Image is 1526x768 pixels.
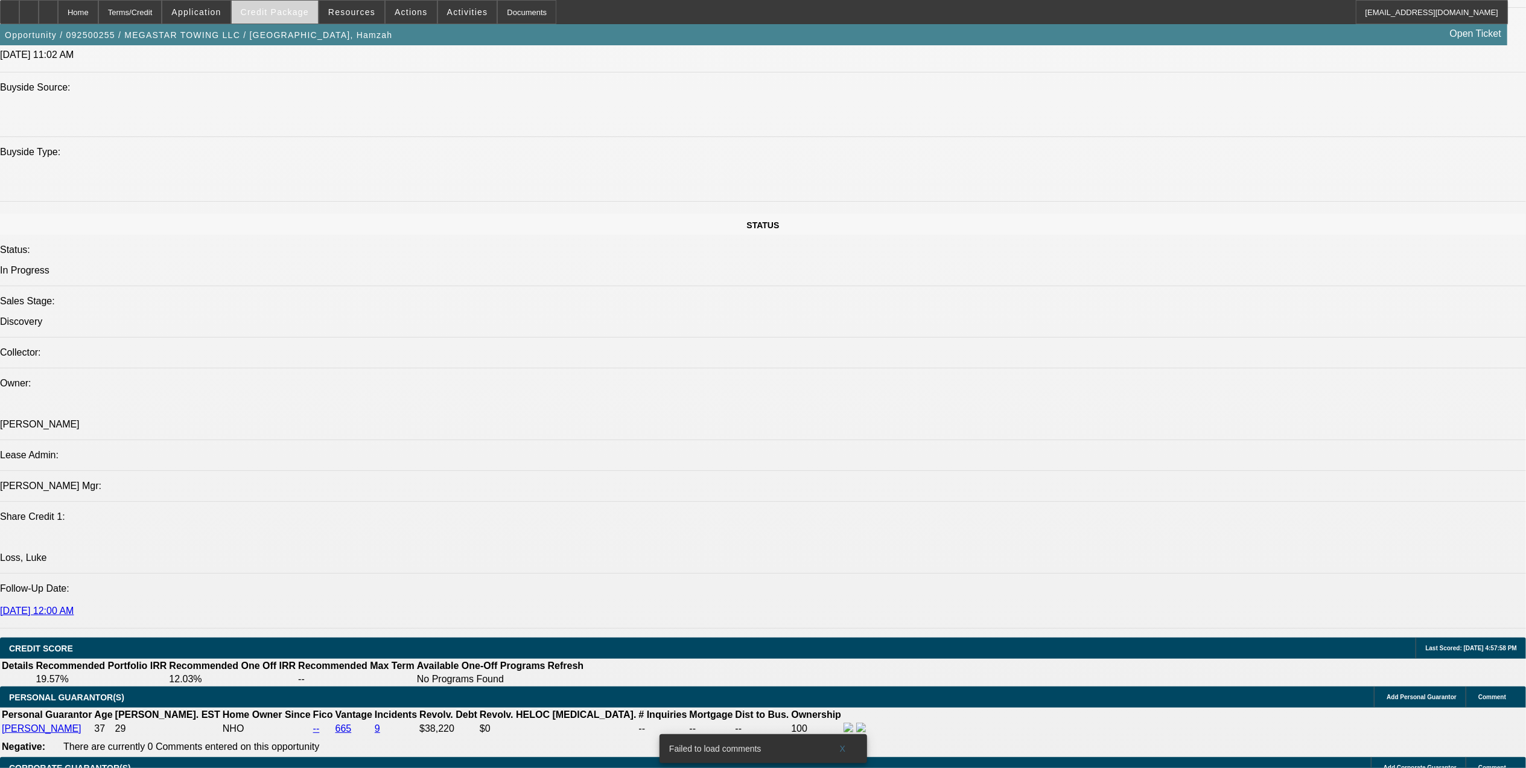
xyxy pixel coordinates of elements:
[419,709,477,720] b: Revolv. Debt
[115,722,221,735] td: 29
[844,723,853,732] img: facebook-icon.png
[171,7,221,17] span: Application
[297,660,415,672] th: Recommended Max Term
[438,1,497,24] button: Activities
[297,673,415,685] td: --
[638,722,687,735] td: --
[1425,645,1517,651] span: Last Scored: [DATE] 4:57:58 PM
[2,709,92,720] b: Personal Guarantor
[313,709,333,720] b: Fico
[791,709,841,720] b: Ownership
[690,709,733,720] b: Mortgage
[638,709,687,720] b: # Inquiries
[419,722,478,735] td: $38,220
[839,744,846,754] span: X
[736,709,789,720] b: Dist to Bus.
[35,673,167,685] td: 19.57%
[2,741,45,752] b: Negative:
[856,723,866,732] img: linkedin-icon.png
[319,1,384,24] button: Resources
[9,693,124,702] span: PERSONAL GUARANTOR(S)
[115,709,220,720] b: [PERSON_NAME]. EST
[735,722,790,735] td: --
[1445,24,1506,44] a: Open Ticket
[35,660,167,672] th: Recommended Portfolio IRR
[447,7,488,17] span: Activities
[1478,694,1506,700] span: Comment
[63,741,319,752] span: There are currently 0 Comments entered on this opportunity
[241,7,309,17] span: Credit Package
[222,722,311,735] td: NHO
[168,660,296,672] th: Recommended One Off IRR
[747,220,780,230] span: STATUS
[9,644,73,653] span: CREDIT SCORE
[5,30,392,40] span: Opportunity / 092500255 / MEGASTAR TOWING LLC / [GEOGRAPHIC_DATA], Hamzah
[1387,694,1457,700] span: Add Personal Guarantor
[479,722,637,735] td: $0
[335,723,352,734] a: 665
[94,709,112,720] b: Age
[2,723,81,734] a: [PERSON_NAME]
[416,660,546,672] th: Available One-Off Programs
[335,709,372,720] b: Vantage
[375,723,380,734] a: 9
[547,660,585,672] th: Refresh
[416,673,546,685] td: No Programs Found
[313,723,320,734] a: --
[162,1,230,24] button: Application
[223,709,311,720] b: Home Owner Since
[395,7,428,17] span: Actions
[689,722,734,735] td: --
[232,1,318,24] button: Credit Package
[790,722,842,735] td: 100
[660,734,824,763] div: Failed to load comments
[1,660,34,672] th: Details
[328,7,375,17] span: Resources
[94,722,113,735] td: 37
[480,709,637,720] b: Revolv. HELOC [MEDICAL_DATA].
[824,738,862,760] button: X
[386,1,437,24] button: Actions
[375,709,417,720] b: Incidents
[168,673,296,685] td: 12.03%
